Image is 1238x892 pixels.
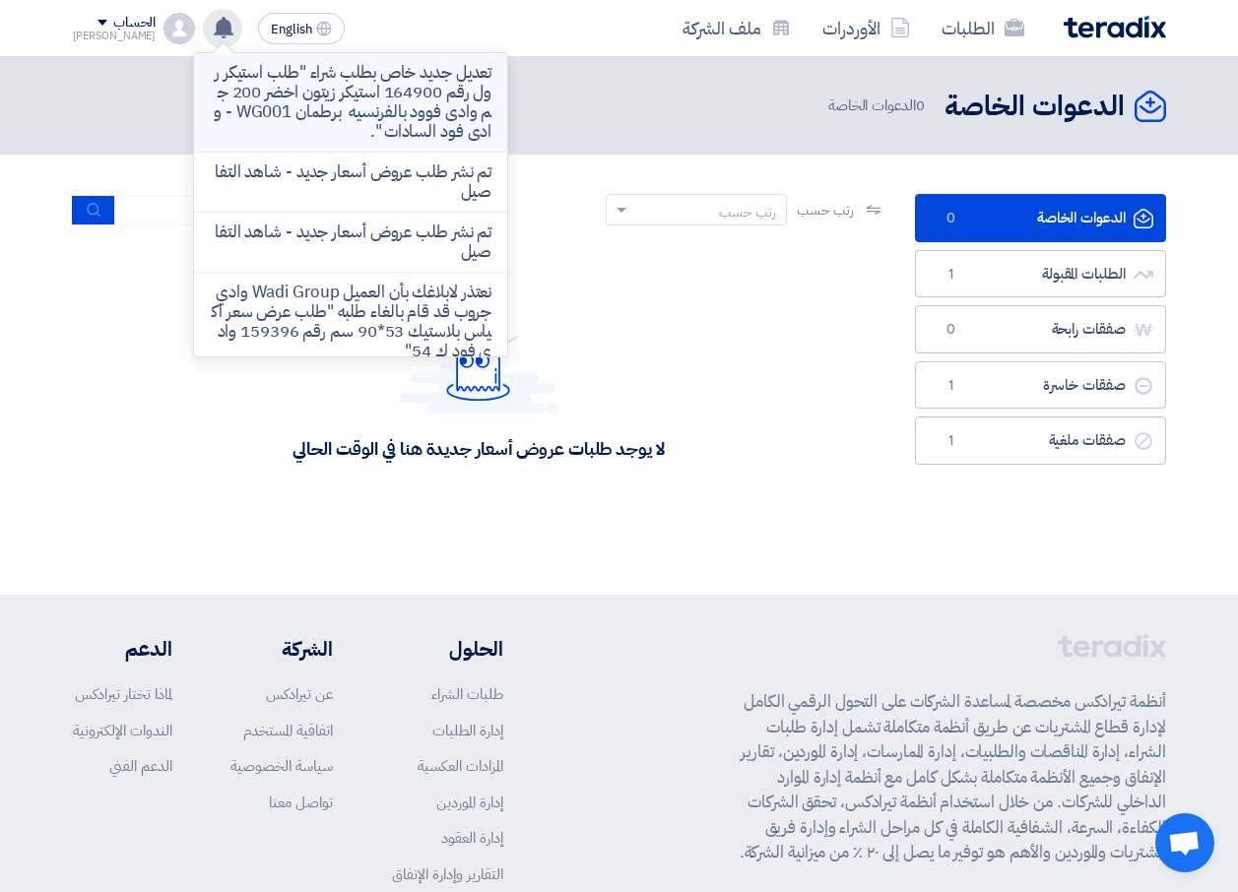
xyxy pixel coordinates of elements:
[75,683,172,705] a: لماذا تختار تيرادكس
[1064,16,1166,38] img: Teradix logo
[828,95,929,117] span: الدعوات الخاصة
[940,209,963,228] span: 0
[293,437,664,460] div: لا يوجد طلبات عروض أسعار جديدة هنا في الوقت الحالي
[940,431,963,451] span: 1
[916,95,925,116] span: 0
[667,5,807,51] a: ملف الشركة
[271,23,312,36] span: English
[940,376,963,396] span: 1
[807,5,926,51] a: الأوردرات
[926,5,1040,51] a: الطلبات
[73,31,157,41] div: [PERSON_NAME]
[940,265,963,285] span: 1
[113,15,156,32] div: الحساب
[210,223,491,262] p: تم نشر طلب عروض أسعار جديد - شاهد التفاصيل
[1155,813,1214,872] div: Open chat
[441,827,503,849] a: إدارة العقود
[210,162,491,202] p: تم نشر طلب عروض أسعار جديد - شاهد التفاصيل
[418,755,503,777] a: المزادات العكسية
[940,320,963,340] span: 0
[392,863,503,885] a: التقارير وإدارة الإنفاق
[915,361,1166,410] a: صفقات خاسرة1
[73,634,172,664] li: الدعم
[915,250,1166,298] a: الطلبات المقبولة1
[243,720,333,741] a: اتفاقية المستخدم
[115,196,391,225] input: ابحث بعنوان أو رقم الطلب
[269,792,333,813] a: تواصل معنا
[797,200,853,221] span: رتب حسب
[230,755,333,777] a: سياسة الخصوصية
[230,634,333,664] li: الشركة
[163,13,195,44] img: profile_test.png
[436,792,503,813] a: إدارة الموردين
[431,683,503,705] a: طلبات الشراء
[729,689,1166,865] p: أنظمة تيرادكس مخصصة لمساعدة الشركات على التحول الرقمي الكامل لإدارة قطاع المشتريات عن طريق أنظمة ...
[400,318,557,414] img: Hello
[915,194,1166,242] a: الدعوات الخاصة0
[73,720,172,741] a: الندوات الإلكترونية
[432,720,503,741] a: إدارة الطلبات
[258,13,345,44] button: English
[392,634,503,664] li: الحلول
[210,283,491,361] p: نعتذر لابلاغك بأن العميل Wadi Group وادي جروب قد قام بالغاء طلبه "طلب عرض سعر اكياس بلاستيك 53*90...
[210,63,491,142] p: تعديل جديد خاص بطلب شراء "طلب استيكر رول رقم 164900 استيكر زيتون اخضر 200 جم وادى فوود بالفرنسيه ...
[915,305,1166,353] a: صفقات رابحة0
[266,683,333,705] a: عن تيرادكس
[915,416,1166,465] a: صفقات ملغية1
[945,88,1125,126] h2: الدعوات الخاصة
[719,202,776,223] div: رتب حسب
[109,755,172,777] a: الدعم الفني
